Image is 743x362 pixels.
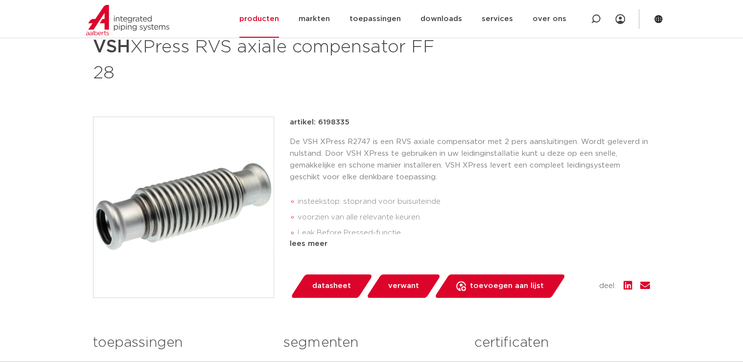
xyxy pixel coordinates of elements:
[93,32,461,85] h1: XPress RVS axiale compensator FF 28
[388,278,419,294] span: verwant
[93,117,274,297] img: Product Image for VSH XPress RVS axiale compensator FF 28
[290,274,373,298] a: datasheet
[290,136,650,183] p: De VSH XPress R2747 is een RVS axiale compensator met 2 pers aansluitingen. Wordt geleverd in nul...
[599,280,616,292] span: deel:
[283,333,459,353] h3: segmenten
[298,194,650,210] li: insteekstop: stoprand voor buisuiteinde
[470,278,544,294] span: toevoegen aan lijst
[366,274,441,298] a: verwant
[474,333,650,353] h3: certificaten
[290,117,349,128] p: artikel: 6198335
[93,38,130,56] strong: VSH
[290,238,650,250] div: lees meer
[298,225,650,241] li: Leak Before Pressed-functie
[312,278,351,294] span: datasheet
[93,333,269,353] h3: toepassingen
[298,210,650,225] li: voorzien van alle relevante keuren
